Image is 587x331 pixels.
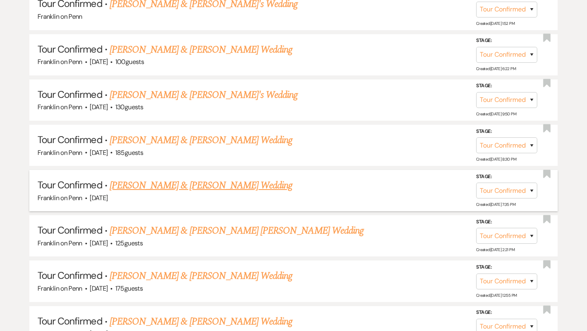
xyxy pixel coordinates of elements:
span: Created: [DATE] 1:52 PM [476,20,514,26]
span: Franklin on Penn [38,194,82,202]
a: [PERSON_NAME] & [PERSON_NAME] Wedding [110,42,292,57]
span: Tour Confirmed [38,133,102,146]
span: Tour Confirmed [38,269,102,282]
a: [PERSON_NAME] & [PERSON_NAME] Wedding [110,269,292,283]
span: Tour Confirmed [38,224,102,236]
span: [DATE] [90,284,108,293]
label: Stage: [476,218,537,227]
span: Created: [DATE] 7:35 PM [476,202,515,207]
a: [PERSON_NAME] & [PERSON_NAME]'s Wedding [110,88,298,102]
span: Franklin on Penn [38,239,82,247]
span: Franklin on Penn [38,148,82,157]
span: 130 guests [115,103,143,111]
span: 175 guests [115,284,143,293]
span: 125 guests [115,239,143,247]
label: Stage: [476,36,537,45]
span: [DATE] [90,57,108,66]
span: Created: [DATE] 2:21 PM [476,247,514,252]
a: [PERSON_NAME] & [PERSON_NAME] [PERSON_NAME] Wedding [110,223,364,238]
span: Tour Confirmed [38,315,102,327]
a: [PERSON_NAME] & [PERSON_NAME] Wedding [110,133,292,148]
span: Franklin on Penn [38,12,82,21]
span: Franklin on Penn [38,103,82,111]
span: Created: [DATE] 6:22 PM [476,66,516,71]
label: Stage: [476,308,537,317]
a: [PERSON_NAME] & [PERSON_NAME] Wedding [110,178,292,193]
span: Tour Confirmed [38,88,102,101]
label: Stage: [476,82,537,90]
span: [DATE] [90,148,108,157]
span: 185 guests [115,148,143,157]
span: [DATE] [90,239,108,247]
span: Tour Confirmed [38,179,102,191]
a: [PERSON_NAME] & [PERSON_NAME] Wedding [110,314,292,329]
span: Created: [DATE] 9:50 PM [476,111,516,117]
span: [DATE] [90,194,108,202]
label: Stage: [476,172,537,181]
label: Stage: [476,127,537,136]
label: Stage: [476,263,537,272]
span: Franklin on Penn [38,57,82,66]
span: Created: [DATE] 12:55 PM [476,293,516,298]
span: [DATE] [90,103,108,111]
span: Franklin on Penn [38,284,82,293]
span: Created: [DATE] 8:30 PM [476,157,516,162]
span: 100 guests [115,57,144,66]
span: Tour Confirmed [38,43,102,55]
